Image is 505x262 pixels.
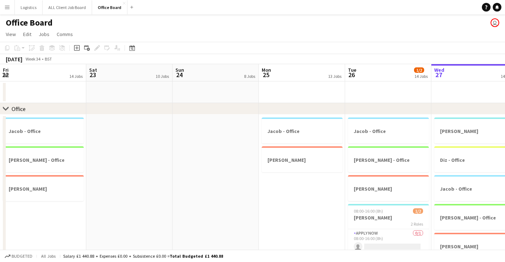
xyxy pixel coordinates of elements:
span: 1/2 [414,67,424,73]
div: Office [12,105,26,112]
span: 27 [433,71,444,79]
span: 25 [261,71,271,79]
span: 26 [347,71,356,79]
a: Comms [54,30,76,39]
app-job-card: Jacob - Office [3,117,84,143]
h1: Office Board [6,17,53,28]
span: 22 [2,71,9,79]
app-job-card: Jacob - Office [348,117,429,143]
app-job-card: [PERSON_NAME] [262,146,343,172]
h3: Jacob - Office [262,128,343,134]
button: Budgeted [4,252,34,260]
span: Fri [3,67,9,73]
button: ALL Client Job Board [43,0,92,14]
a: Edit [20,30,34,39]
span: 2 Roles [411,221,423,227]
div: 10 Jobs [156,74,169,79]
span: Wed [434,67,444,73]
span: 08:00-16:00 (8h) [354,208,383,214]
div: Salary £1 440.88 + Expenses £0.00 + Subsistence £0.00 = [63,253,223,259]
div: 8 Jobs [244,74,255,79]
button: Logistics [15,0,43,14]
span: Comms [57,31,73,37]
span: Mon [262,67,271,73]
span: 23 [88,71,97,79]
span: Week 34 [24,56,42,62]
div: BST [45,56,52,62]
app-job-card: [PERSON_NAME] [3,175,84,201]
span: 1/2 [413,208,423,214]
h3: [PERSON_NAME] [348,186,429,192]
div: [DATE] [6,55,22,63]
button: Office Board [92,0,127,14]
span: View [6,31,16,37]
span: Budgeted [12,254,32,259]
app-card-role: APPLY NOW0/108:00-16:00 (8h) [348,229,429,254]
h3: Jacob - Office [348,128,429,134]
h3: [PERSON_NAME] [262,157,343,163]
app-job-card: [PERSON_NAME] - Office [348,146,429,172]
span: 24 [174,71,184,79]
div: 14 Jobs [414,74,428,79]
app-job-card: [PERSON_NAME] - Office [3,146,84,172]
span: Tue [348,67,356,73]
span: Sun [175,67,184,73]
h3: [PERSON_NAME] [348,214,429,221]
a: View [3,30,19,39]
span: Edit [23,31,31,37]
a: Jobs [36,30,52,39]
app-job-card: [PERSON_NAME] [348,175,429,201]
app-user-avatar: Kristina Prokuratova [491,18,499,27]
span: Sat [89,67,97,73]
h3: [PERSON_NAME] - Office [348,157,429,163]
div: 14 Jobs [69,74,83,79]
h3: [PERSON_NAME] [3,186,84,192]
h3: Jacob - Office [3,128,84,134]
span: Jobs [39,31,49,37]
h3: [PERSON_NAME] - Office [3,157,84,163]
span: All jobs [40,253,57,259]
div: 13 Jobs [328,74,341,79]
app-job-card: Jacob - Office [262,117,343,143]
span: Total Budgeted £1 440.88 [170,253,223,259]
